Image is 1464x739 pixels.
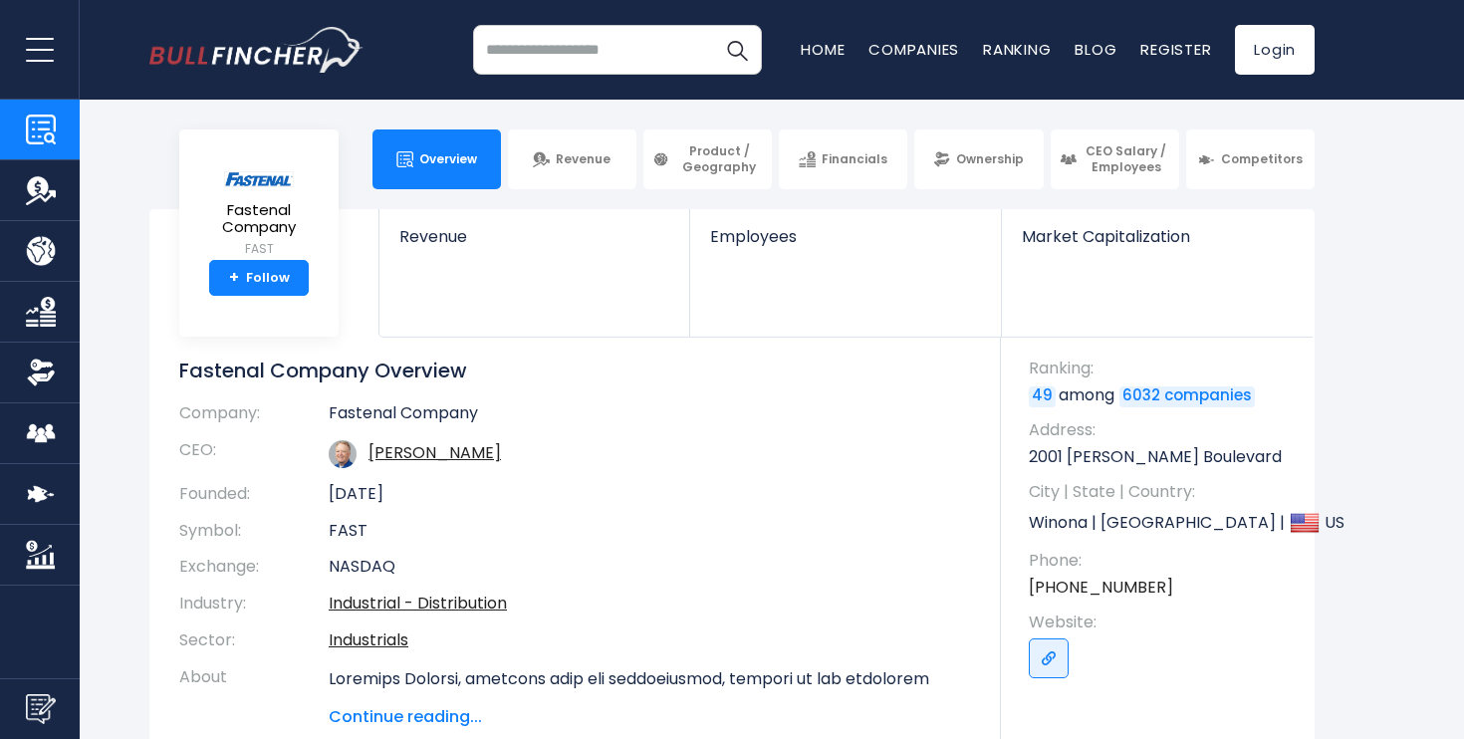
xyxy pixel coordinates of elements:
button: Search [712,25,762,75]
th: Sector: [179,622,329,659]
span: Product / Geography [675,143,763,174]
a: Register [1140,39,1211,60]
span: Employees [710,227,980,246]
a: Go to link [1029,638,1069,678]
span: Address: [1029,419,1295,441]
span: Revenue [399,227,669,246]
a: Revenue [379,209,689,280]
td: Fastenal Company [329,403,971,432]
td: [DATE] [329,476,971,513]
img: Ownership [26,358,56,387]
a: Employees [690,209,1000,280]
p: Winona | [GEOGRAPHIC_DATA] | US [1029,508,1295,538]
th: Exchange: [179,549,329,586]
a: CEO Salary / Employees [1051,129,1179,189]
a: +Follow [209,260,309,296]
a: Competitors [1186,129,1315,189]
a: Login [1235,25,1315,75]
span: CEO Salary / Employees [1083,143,1170,174]
span: Ownership [956,151,1024,167]
a: Revenue [508,129,636,189]
a: 49 [1029,386,1056,406]
strong: + [229,269,239,287]
a: ceo [368,441,501,464]
a: Industrial - Distribution [329,592,507,615]
a: Product / Geography [643,129,772,189]
a: Home [801,39,845,60]
th: Symbol: [179,513,329,550]
a: Overview [372,129,501,189]
td: NASDAQ [329,549,971,586]
span: Overview [419,151,477,167]
span: Market Capitalization [1022,227,1293,246]
a: [PHONE_NUMBER] [1029,577,1173,599]
a: Industrials [329,628,408,651]
h1: Fastenal Company Overview [179,358,971,383]
span: Financials [822,151,887,167]
a: Financials [779,129,907,189]
span: Fastenal Company [195,202,323,235]
img: bullfincher logo [149,27,364,73]
th: Company: [179,403,329,432]
a: Go to homepage [149,27,364,73]
td: FAST [329,513,971,550]
a: Market Capitalization [1002,209,1313,280]
a: Ranking [983,39,1051,60]
a: Blog [1075,39,1116,60]
small: FAST [195,240,323,258]
span: Ranking: [1029,358,1295,379]
th: Founded: [179,476,329,513]
p: among [1029,384,1295,406]
span: City | State | Country: [1029,481,1295,503]
span: Competitors [1221,151,1303,167]
p: 2001 [PERSON_NAME] Boulevard [1029,446,1295,468]
img: daniel-florness.jpg [329,440,357,468]
span: Continue reading... [329,705,971,729]
a: Fastenal Company FAST [194,170,324,260]
a: 6032 companies [1119,386,1255,406]
a: Companies [868,39,959,60]
th: About [179,659,329,729]
th: CEO: [179,432,329,476]
span: Revenue [556,151,610,167]
th: Industry: [179,586,329,622]
span: Phone: [1029,550,1295,572]
span: Website: [1029,612,1295,633]
a: Ownership [914,129,1043,189]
